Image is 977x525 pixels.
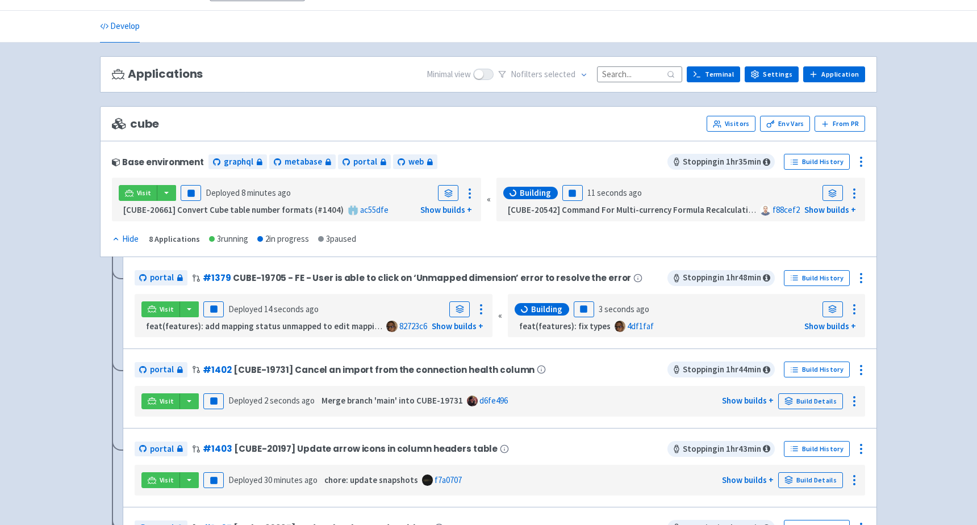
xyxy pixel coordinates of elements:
[123,204,344,215] strong: [CUBE-20661] Convert Cube table number formats (#1404)
[181,185,201,201] button: Pause
[149,233,200,246] div: 8 Applications
[399,321,427,331] a: 82723c6
[627,321,654,331] a: 4df1faf
[544,69,575,79] span: selected
[224,156,253,169] span: graphql
[324,474,418,485] strong: chore: update snapshots
[479,395,508,406] a: d6fe496
[228,395,315,406] span: Deployed
[784,270,850,286] a: Build History
[264,304,319,314] time: 14 seconds ago
[784,362,850,377] a: Build History
[285,156,322,169] span: metabase
[815,116,865,132] button: From PR
[778,393,843,409] a: Build Details
[722,395,774,406] a: Show builds +
[160,305,174,314] span: Visit
[112,68,203,81] h3: Applications
[562,185,583,201] button: Pause
[773,204,800,215] a: f88cef2
[135,362,187,377] a: portal
[519,321,611,331] strong: feat(features): fix types
[722,474,774,485] a: Show builds +
[203,301,224,317] button: Pause
[141,393,180,409] a: Visit
[264,395,315,406] time: 2 seconds ago
[203,272,231,284] a: #1379
[228,304,319,314] span: Deployed
[135,270,187,285] a: portal
[233,365,535,375] span: [CUBE-19731] Cancel an import from the connection health column
[435,474,462,485] a: f7a0707
[803,66,865,82] a: Application
[804,204,856,215] a: Show builds +
[393,154,437,170] a: web
[511,68,575,81] span: No filter s
[760,116,810,132] a: Env Vars
[508,204,792,215] strong: [CUBE-20542] Command For Multi-currency Formula Recalculations (#6315)
[360,204,389,215] a: ac55dfe
[667,362,775,377] span: Stopping in 1 hr 44 min
[241,187,291,198] time: 8 minutes ago
[209,233,248,246] div: 3 running
[318,233,356,246] div: 3 paused
[203,393,224,409] button: Pause
[100,11,140,43] a: Develop
[146,321,396,331] strong: feat(features): add mapping status unmapped to edit mapping url
[531,304,562,315] span: Building
[228,474,318,485] span: Deployed
[112,157,204,167] div: Base environment
[597,66,682,82] input: Search...
[408,156,424,169] span: web
[141,472,180,488] a: Visit
[353,156,377,169] span: portal
[160,476,174,485] span: Visit
[432,321,483,331] a: Show builds +
[203,364,231,376] a: #1402
[234,444,498,453] span: [CUBE-20197] Update arrow icons in column headers table
[160,397,174,406] span: Visit
[587,187,642,198] time: 11 seconds ago
[784,154,850,170] a: Build History
[498,294,502,338] div: «
[784,441,850,457] a: Build History
[208,154,267,170] a: graphql
[420,204,472,215] a: Show builds +
[135,442,187,457] a: portal
[269,154,336,170] a: metabase
[599,304,649,314] time: 3 seconds ago
[119,185,157,201] a: Visit
[427,68,471,81] span: Minimal view
[203,472,224,488] button: Pause
[667,270,775,286] span: Stopping in 1 hr 48 min
[687,66,740,82] a: Terminal
[804,321,856,331] a: Show builds +
[150,443,174,456] span: portal
[203,443,232,455] a: #1403
[150,271,174,284] span: portal
[112,233,139,246] div: Hide
[667,441,775,457] span: Stopping in 1 hr 43 min
[206,187,291,198] span: Deployed
[264,474,318,485] time: 30 minutes ago
[233,273,631,283] span: CUBE-19705 - FE - User is able to click on ‘Unmapped dimension’ error to resolve the error
[137,188,152,198] span: Visit
[338,154,391,170] a: portal
[487,178,491,221] div: «
[141,301,180,317] a: Visit
[520,187,551,199] span: Building
[257,233,309,246] div: 2 in progress
[745,66,799,82] a: Settings
[778,472,843,488] a: Build Details
[667,154,775,170] span: Stopping in 1 hr 35 min
[322,395,463,406] strong: Merge branch 'main' into CUBE-19731
[574,301,594,317] button: Pause
[112,233,140,246] button: Hide
[112,117,159,131] span: cube
[707,116,755,132] a: Visitors
[150,363,174,376] span: portal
